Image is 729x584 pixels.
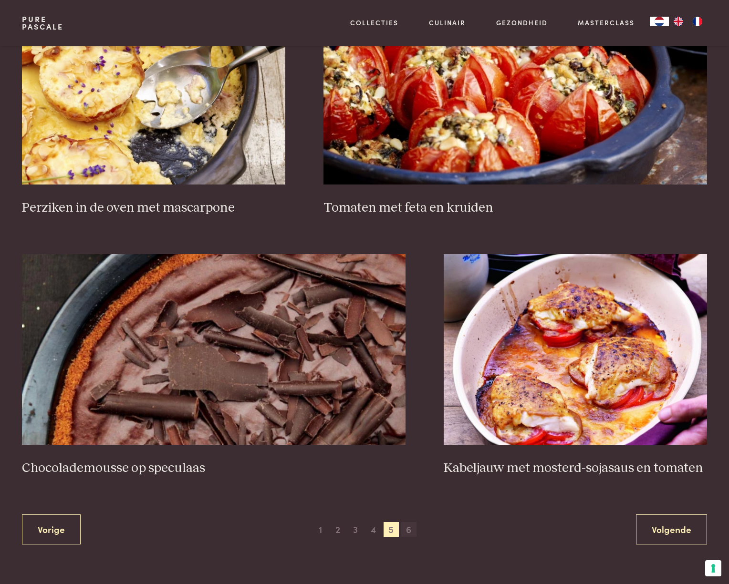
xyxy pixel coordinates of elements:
[705,560,721,576] button: Uw voorkeuren voor toestemming voor trackingtechnologieën
[22,200,285,216] h3: Perziken in de oven met mascarpone
[578,18,635,28] a: Masterclass
[22,254,406,445] img: Chocolademousse op speculaas
[350,18,398,28] a: Collecties
[429,18,466,28] a: Culinair
[650,17,669,26] div: Language
[444,254,707,476] a: Kabeljauw met mosterd-sojasaus en tomaten Kabeljauw met mosterd-sojasaus en tomaten
[366,522,381,537] span: 4
[401,522,417,537] span: 6
[444,460,707,477] h3: Kabeljauw met mosterd-sojasaus en tomaten
[22,460,406,477] h3: Chocolademousse op speculaas
[22,254,406,476] a: Chocolademousse op speculaas Chocolademousse op speculaas
[323,200,708,216] h3: Tomaten met feta en kruiden
[22,15,63,31] a: PurePascale
[384,522,399,537] span: 5
[496,18,548,28] a: Gezondheid
[650,17,707,26] aside: Language selected: Nederlands
[330,522,345,537] span: 2
[688,17,707,26] a: FR
[650,17,669,26] a: NL
[348,522,363,537] span: 3
[636,514,707,544] a: Volgende
[312,522,328,537] span: 1
[669,17,707,26] ul: Language list
[669,17,688,26] a: EN
[444,254,707,445] img: Kabeljauw met mosterd-sojasaus en tomaten
[22,514,81,544] a: Vorige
